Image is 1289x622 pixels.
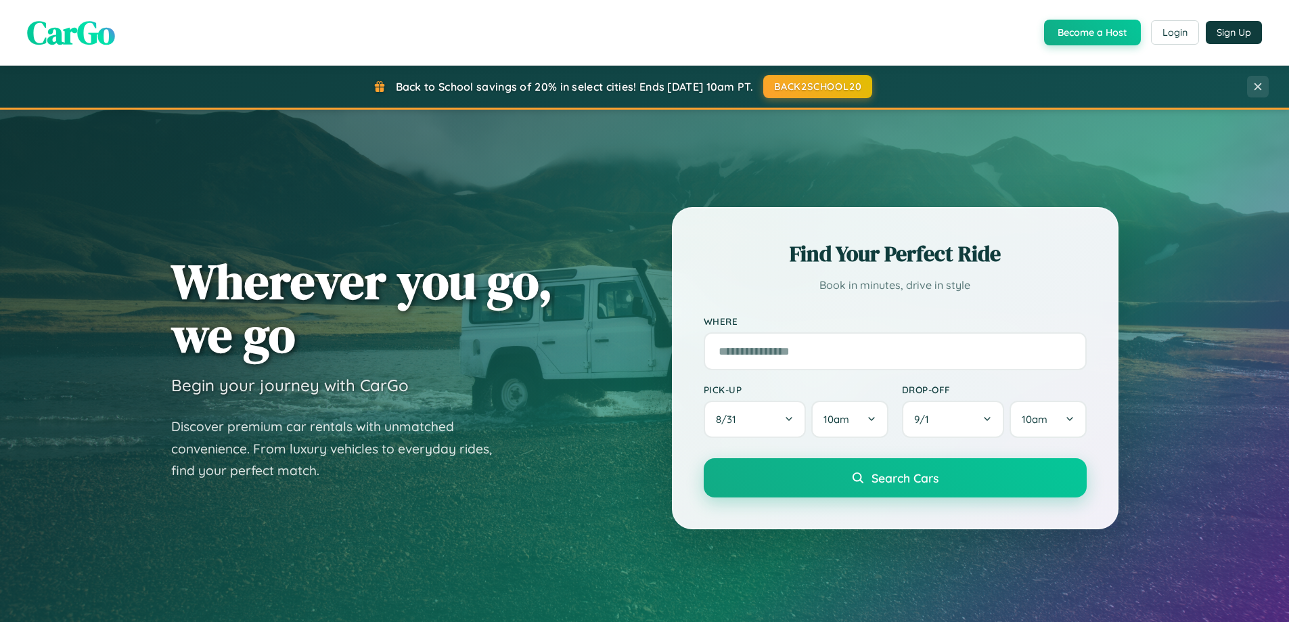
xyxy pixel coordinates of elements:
h3: Begin your journey with CarGo [171,375,409,395]
button: 10am [1010,401,1086,438]
span: 9 / 1 [914,413,936,426]
button: 8/31 [704,401,807,438]
h2: Find Your Perfect Ride [704,239,1087,269]
button: 9/1 [902,401,1005,438]
button: Become a Host [1044,20,1141,45]
span: 10am [823,413,849,426]
button: Search Cars [704,458,1087,497]
p: Discover premium car rentals with unmatched convenience. From luxury vehicles to everyday rides, ... [171,416,510,482]
span: CarGo [27,10,115,55]
label: Pick-up [704,384,888,395]
span: 10am [1022,413,1047,426]
button: Login [1151,20,1199,45]
span: 8 / 31 [716,413,743,426]
button: Sign Up [1206,21,1262,44]
button: 10am [811,401,888,438]
h1: Wherever you go, we go [171,254,553,361]
label: Drop-off [902,384,1087,395]
span: Back to School savings of 20% in select cities! Ends [DATE] 10am PT. [396,80,753,93]
span: Search Cars [872,470,939,485]
label: Where [704,315,1087,327]
button: BACK2SCHOOL20 [763,75,872,98]
p: Book in minutes, drive in style [704,275,1087,295]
